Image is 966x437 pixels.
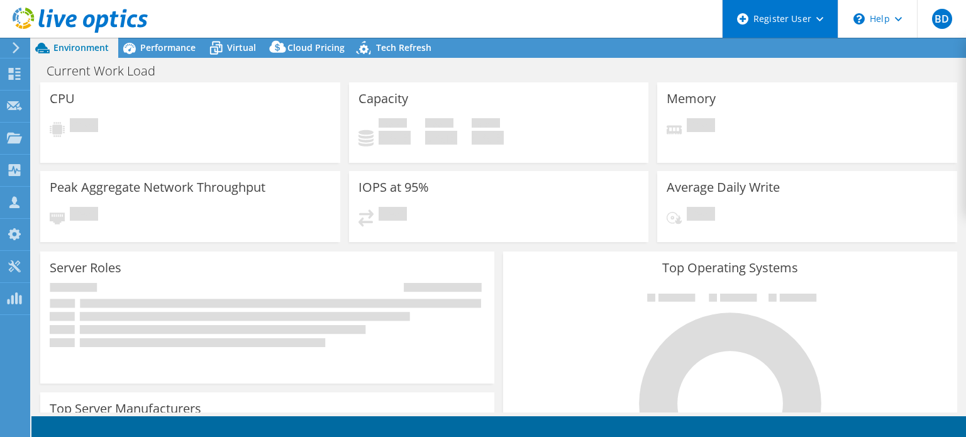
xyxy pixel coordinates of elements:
[513,261,948,275] h3: Top Operating Systems
[50,402,201,416] h3: Top Server Manufacturers
[53,41,109,53] span: Environment
[472,118,500,131] span: Total
[41,64,175,78] h1: Current Work Load
[379,207,407,224] span: Pending
[379,131,411,145] h4: 0 GiB
[687,118,715,135] span: Pending
[50,180,265,194] h3: Peak Aggregate Network Throughput
[472,131,504,145] h4: 0 GiB
[687,207,715,224] span: Pending
[376,41,431,53] span: Tech Refresh
[50,92,75,106] h3: CPU
[358,180,429,194] h3: IOPS at 95%
[227,41,256,53] span: Virtual
[50,261,121,275] h3: Server Roles
[667,180,780,194] h3: Average Daily Write
[287,41,345,53] span: Cloud Pricing
[932,9,952,29] span: BD
[853,13,865,25] svg: \n
[140,41,196,53] span: Performance
[358,92,408,106] h3: Capacity
[379,118,407,131] span: Used
[667,92,716,106] h3: Memory
[70,207,98,224] span: Pending
[425,118,453,131] span: Free
[425,131,457,145] h4: 0 GiB
[70,118,98,135] span: Pending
